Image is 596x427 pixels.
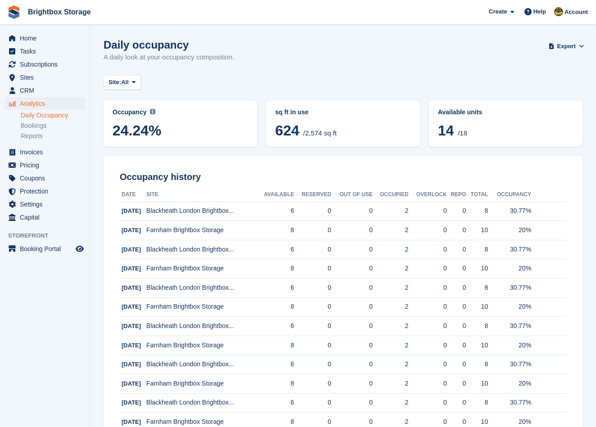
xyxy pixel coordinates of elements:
[466,393,488,413] td: 8
[408,398,447,407] div: 0
[146,393,256,413] td: Blackheath London Brightbox...
[122,361,141,368] span: [DATE]
[294,240,331,259] td: 0
[20,243,74,255] span: Booking Portal
[146,240,256,259] td: Blackheath London Brightbox...
[146,374,256,394] td: Farnham Brightbox Storage
[122,227,141,234] span: [DATE]
[373,245,408,254] div: 2
[294,374,331,394] td: 0
[20,211,74,224] span: Capital
[488,202,531,221] td: 30.77%
[408,206,447,216] div: 0
[20,185,74,198] span: Protection
[294,259,331,279] td: 0
[275,108,308,116] span: sq ft in use
[466,202,488,221] td: 8
[447,264,466,273] div: 0
[294,336,331,355] td: 0
[122,323,141,329] span: [DATE]
[294,202,331,221] td: 0
[408,225,447,235] div: 0
[5,211,85,224] a: menu
[447,321,466,331] div: 0
[20,172,74,184] span: Coupons
[256,317,294,336] td: 6
[447,360,466,369] div: 0
[331,317,373,336] td: 0
[438,108,573,117] abbr: Current percentage of units occupied or overlocked
[466,355,488,374] td: 8
[331,221,373,240] td: 0
[408,360,447,369] div: 0
[8,231,90,240] span: Storefront
[488,336,531,355] td: 20%
[447,225,466,235] div: 0
[5,198,85,211] a: menu
[146,336,256,355] td: Farnham Brightbox Storage
[408,283,447,292] div: 0
[550,39,582,54] button: Export
[466,279,488,298] td: 8
[331,279,373,298] td: 0
[466,374,488,394] td: 10
[447,302,466,311] div: 0
[24,4,95,19] a: Brightbox Storage
[146,188,256,202] th: Site
[447,188,466,202] th: Repo
[294,221,331,240] td: 0
[489,7,507,16] span: Create
[408,321,447,331] div: 0
[466,188,488,202] th: Total
[256,393,294,413] td: 6
[5,84,85,97] a: menu
[150,109,155,114] img: icon-info-grey-7440780725fd019a000dd9b08b2336e03edf1995a4989e88bcd33f0948082b44.svg
[20,32,74,45] span: Home
[488,317,531,336] td: 30.77%
[104,52,234,63] p: A daily look at your occupancy composition.
[447,417,466,427] div: 0
[5,45,85,58] a: menu
[466,240,488,259] td: 8
[466,336,488,355] td: 10
[5,71,85,84] a: menu
[256,355,294,374] td: 6
[122,246,141,253] span: [DATE]
[256,279,294,298] td: 6
[294,188,331,202] th: Reserved
[20,198,74,211] span: Settings
[466,221,488,240] td: 10
[373,341,408,350] div: 2
[373,302,408,311] div: 2
[488,188,531,202] th: Occupancy
[408,417,447,427] div: 0
[74,243,85,254] a: Preview store
[120,172,566,182] h2: Occupancy history
[447,341,466,350] div: 0
[488,259,531,279] td: 20%
[408,245,447,254] div: 0
[447,283,466,292] div: 0
[21,132,85,140] a: Reports
[5,146,85,158] a: menu
[20,97,74,110] span: Analytics
[5,172,85,184] a: menu
[373,188,408,202] th: Occupied
[557,42,576,51] span: Export
[5,58,85,71] a: menu
[488,221,531,240] td: 20%
[5,185,85,198] a: menu
[256,297,294,317] td: 8
[122,399,141,406] span: [DATE]
[5,97,85,110] a: menu
[256,221,294,240] td: 8
[554,7,563,16] img: Viki
[447,206,466,216] div: 0
[488,240,531,259] td: 30.77%
[408,188,447,202] th: Overlock
[146,279,256,298] td: Blackheath London Brightbox...
[113,122,248,139] span: 24.24%
[373,360,408,369] div: 2
[21,121,85,130] a: Bookings
[331,188,373,202] th: Out of Use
